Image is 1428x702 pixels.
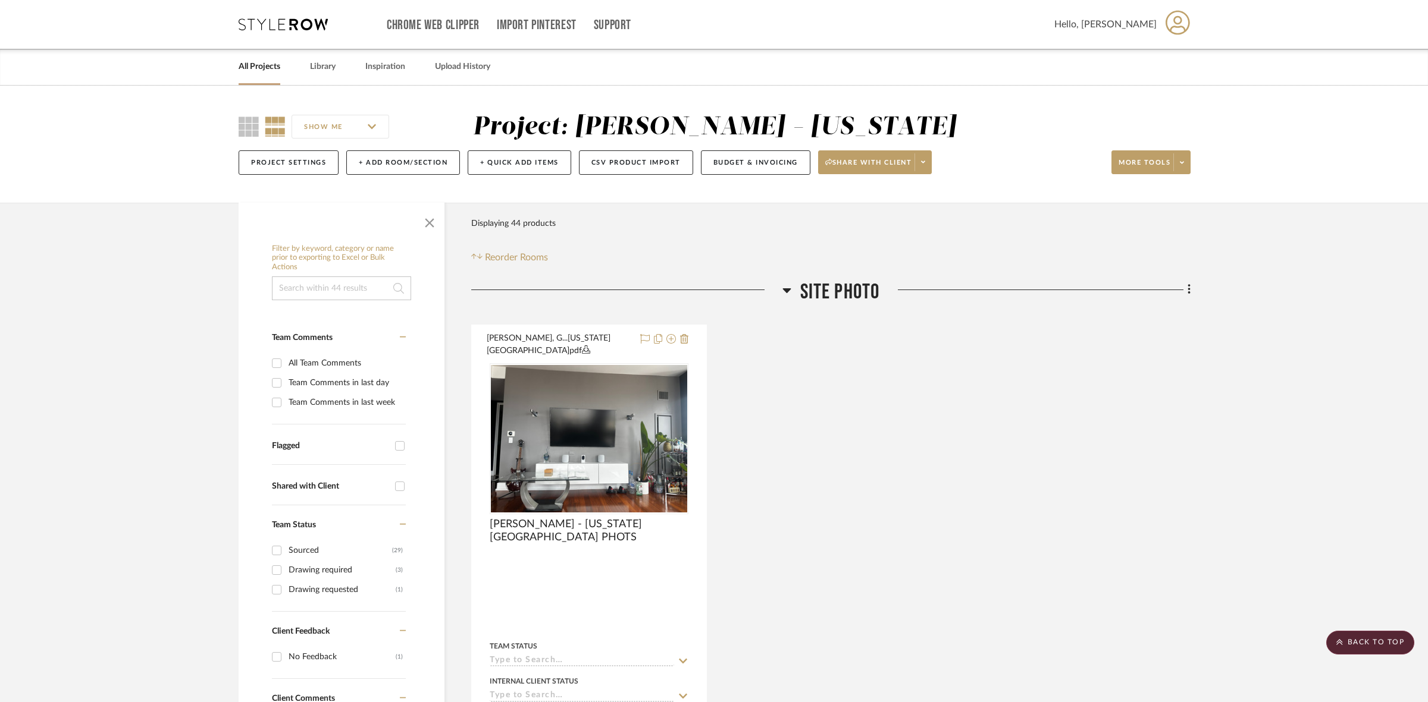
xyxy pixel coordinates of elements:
button: Close [418,209,441,232]
span: SITE PHOTO [800,279,880,305]
div: No Feedback [289,647,396,666]
button: + Add Room/Section [346,150,460,175]
div: Team Comments in last day [289,373,403,392]
a: Support [594,20,631,30]
span: More tools [1119,158,1170,176]
a: Import Pinterest [497,20,577,30]
div: Displaying 44 products [471,212,556,235]
div: Internal Client Status [490,676,578,687]
div: Drawing required [289,561,396,580]
button: Share with client [818,150,932,174]
img: GUPTA, ANMOL - NEW YORK SITE PHOTS [491,365,687,512]
span: Client Feedback [272,627,330,635]
input: Search within 44 results [272,276,411,300]
div: Team Comments in last week [289,393,403,412]
a: Inspiration [365,59,405,75]
button: + Quick Add Items [468,150,571,175]
button: Budget & Invoicing [701,150,810,175]
span: Reorder Rooms [485,250,548,265]
scroll-to-top-button: BACK TO TOP [1326,631,1414,654]
div: (3) [396,561,403,580]
a: Library [310,59,336,75]
div: All Team Comments [289,354,403,373]
span: Share with client [825,158,912,176]
input: Type to Search… [490,691,674,702]
h6: Filter by keyword, category or name prior to exporting to Excel or Bulk Actions [272,244,411,272]
a: Chrome Web Clipper [387,20,480,30]
div: Drawing requested [289,580,396,599]
button: CSV Product Import [579,150,693,175]
div: (29) [392,541,403,560]
div: (1) [396,580,403,599]
div: Shared with Client [272,481,389,492]
div: (1) [396,647,403,666]
span: Hello, [PERSON_NAME] [1054,17,1157,32]
input: Type to Search… [490,656,674,667]
div: Team Status [490,641,537,651]
a: All Projects [239,59,280,75]
div: Sourced [289,541,392,560]
span: Team Status [272,521,316,529]
button: [PERSON_NAME], G...[US_STATE][GEOGRAPHIC_DATA]pdf [487,332,633,357]
button: Reorder Rooms [471,250,548,265]
span: [PERSON_NAME] - [US_STATE][GEOGRAPHIC_DATA] PHOTS [490,518,688,544]
a: Upload History [435,59,490,75]
div: Flagged [272,441,389,451]
button: Project Settings [239,150,339,175]
button: More tools [1111,150,1191,174]
div: Project: [PERSON_NAME] - [US_STATE] [473,115,956,140]
span: Team Comments [272,333,333,342]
